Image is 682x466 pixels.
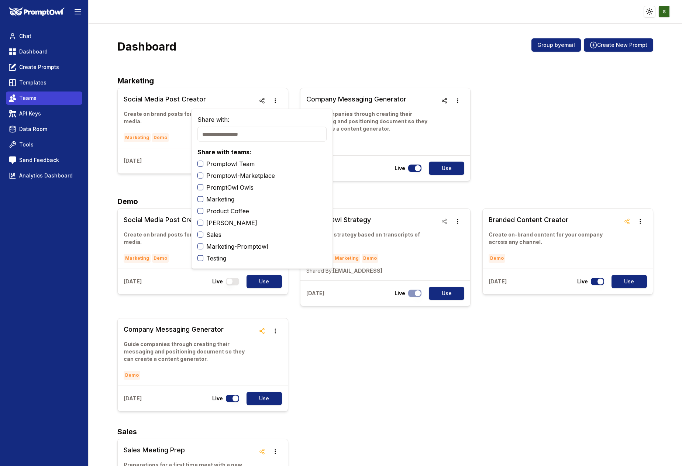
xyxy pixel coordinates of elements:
[6,30,82,43] a: Chat
[206,254,226,263] label: Testing
[124,341,255,363] p: Guide companies through creating their messaging and positioning document so they can create a co...
[124,324,255,335] h3: Company Messaging Generator
[117,196,653,207] h2: Demo
[19,172,73,179] span: Analytics Dashboard
[124,157,142,165] p: [DATE]
[6,107,82,120] a: API Keys
[306,231,438,246] p: Advise on strategy based on transcripts of meetings.
[124,215,255,263] a: Social Media Post CreatorCreate on brand posts for PromptOwl social media.MarketingDemo
[6,138,82,151] a: Tools
[659,6,670,17] img: ACg8ocKzQA5sZIhSfHl4qZiZGWNIJ57aHua1iTAA8qHBENU3D3RYog=s96-c
[247,392,282,405] button: Use
[242,392,282,405] a: Use
[531,38,581,52] button: Group byemail
[19,63,59,71] span: Create Prompts
[6,45,82,58] a: Dashboard
[306,267,333,274] span: Shared By:
[206,195,234,204] label: Marketing
[124,110,255,125] p: Create on brand posts for PromptOwl social media.
[19,32,31,40] span: Chat
[124,324,255,380] a: Company Messaging GeneratorGuide companies through creating their messaging and positioning docum...
[197,148,327,156] p: Share with teams:
[124,278,142,285] p: [DATE]
[306,267,438,275] p: [EMAIL_ADDRESS]
[607,275,647,288] a: Use
[212,278,223,285] p: Live
[306,94,438,104] h3: Company Messaging Generator
[19,110,41,117] span: API Keys
[489,278,507,285] p: [DATE]
[124,94,255,142] a: Social Media Post CreatorCreate on brand posts for PromptOwl social media.MarketingDemo
[206,218,257,227] label: [PERSON_NAME]
[124,231,255,246] p: Create on brand posts for PromptOwl social media.
[395,165,405,172] p: Live
[117,426,653,437] h2: Sales
[306,215,438,275] a: PromptOwl StrategyAdvise on strategy based on transcripts of meetings.PromptOwl MarketingDemoShar...
[424,287,464,300] a: Use
[306,110,438,132] p: Guide companies through creating their messaging and positioning document so they can create a co...
[489,215,620,263] a: Branded Content CreatorCreate on-brand content for your company across any channel.Demo
[242,275,282,288] a: Use
[124,254,151,263] span: Marketing
[489,215,620,225] h3: Branded Content Creator
[306,254,360,263] span: PromptOwl Marketing
[577,278,588,285] p: Live
[19,141,34,148] span: Tools
[6,153,82,167] a: Send Feedback
[152,254,169,263] span: Demo
[489,254,505,263] span: Demo
[19,94,37,102] span: Teams
[206,183,254,192] label: PromptOwl Owls
[124,133,151,142] span: Marketing
[306,94,438,149] a: Company Messaging GeneratorGuide companies through creating their messaging and positioning docum...
[124,395,142,402] p: [DATE]
[124,94,255,104] h3: Social Media Post Creator
[9,7,65,17] img: PromptOwl
[424,162,464,175] a: Use
[19,156,59,164] span: Send Feedback
[395,290,405,297] p: Live
[117,40,176,53] h3: Dashboard
[489,231,620,246] p: Create on-brand content for your company across any channel.
[117,75,653,86] h2: Marketing
[9,156,16,164] img: feedback
[19,79,46,86] span: Templates
[206,230,221,239] label: Sales
[362,254,378,263] span: Demo
[206,159,255,168] label: Promptowl Team
[124,371,140,380] span: Demo
[612,275,647,288] button: Use
[124,215,255,225] h3: Social Media Post Creator
[429,287,464,300] button: Use
[6,92,82,105] a: Teams
[6,122,82,136] a: Data Room
[306,290,324,297] p: [DATE]
[206,242,268,251] label: Marketing-Promptowl
[212,395,223,402] p: Live
[152,133,169,142] span: Demo
[6,61,82,74] a: Create Prompts
[197,115,327,124] h4: Share with:
[6,76,82,89] a: Templates
[19,48,48,55] span: Dashboard
[584,38,653,52] button: Create New Prompt
[206,207,249,215] label: Product Coffee
[124,445,255,455] h3: Sales Meeting Prep
[206,171,275,180] label: Promptowl-Marketplace
[19,125,47,133] span: Data Room
[247,275,282,288] button: Use
[306,215,438,225] h3: PromptOwl Strategy
[6,169,82,182] a: Analytics Dashboard
[429,162,464,175] button: Use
